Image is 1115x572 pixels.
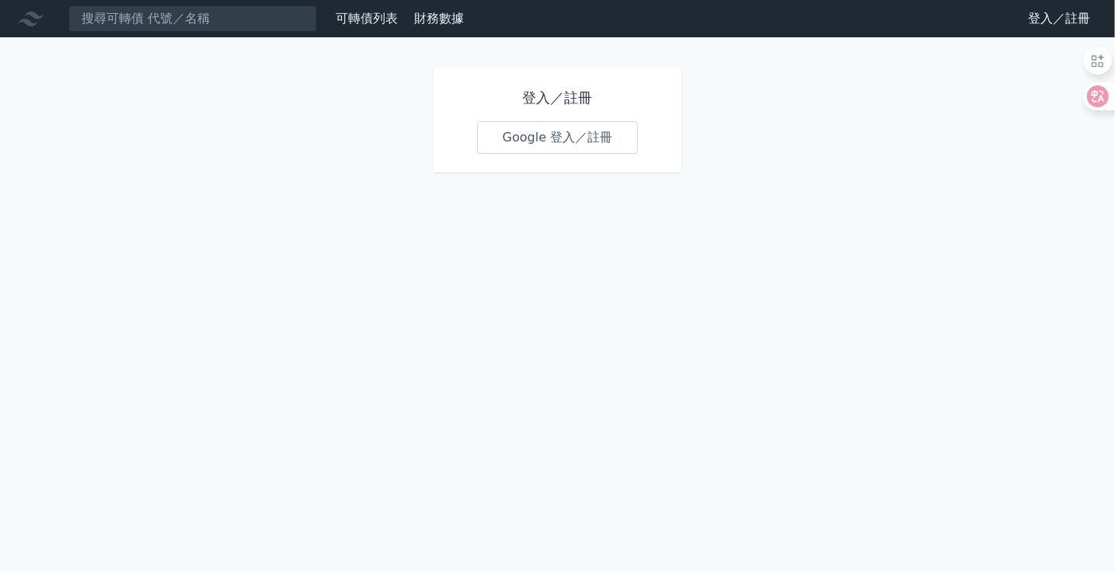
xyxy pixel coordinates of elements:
a: 可轉債列表 [336,11,398,26]
a: Google 登入／註冊 [477,121,639,154]
h1: 登入／註冊 [477,87,639,109]
a: 財務數據 [414,11,464,26]
input: 搜尋可轉債 代號／名稱 [68,5,317,32]
a: 登入／註冊 [1016,6,1103,31]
